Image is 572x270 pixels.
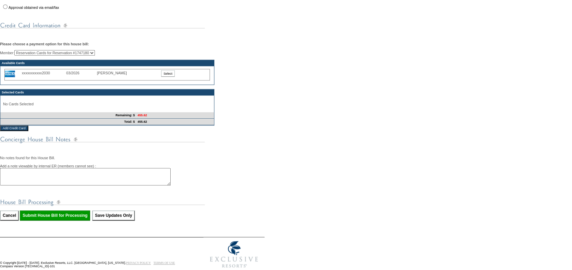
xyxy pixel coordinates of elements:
td: Selected Cards [0,89,214,95]
div: 03/2026 [66,71,97,75]
p: No Cards Selected [3,102,211,106]
td: Remaining: $ [0,112,136,119]
img: icon_cc_amex.gif [5,71,15,77]
input: Submit House Bill for Processing [20,210,90,221]
a: TERMS OF USE [154,261,175,265]
label: Approval obtained via email/fax [9,5,59,10]
a: PRIVACY POLICY [126,261,151,265]
input: Save Updates Only [92,210,135,221]
td: 455.62 [136,119,214,125]
td: Available Cards [0,60,214,66]
div: [PERSON_NAME] [97,71,131,75]
input: Select [161,70,175,77]
td: Total: $ [0,119,136,125]
td: 455.62 [136,112,214,119]
div: xxxxxxxxxxx2030 [22,71,66,75]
